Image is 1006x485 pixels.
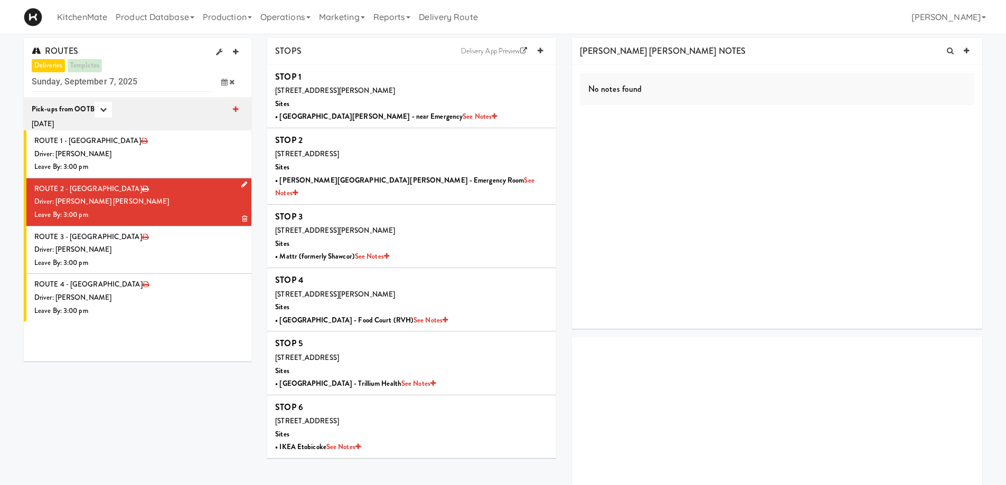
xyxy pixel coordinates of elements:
[267,205,556,268] li: STOP 3[STREET_ADDRESS][PERSON_NAME]Sites• Mattr (formerly Shawcor)See Notes
[34,208,243,222] div: Leave By: 3:00 pm
[267,268,556,331] li: STOP 4[STREET_ADDRESS][PERSON_NAME]Sites• [GEOGRAPHIC_DATA] - Food Court (RVH)See Notes
[267,65,556,128] li: STOP 1[STREET_ADDRESS][PERSON_NAME]Sites• [GEOGRAPHIC_DATA][PERSON_NAME] - near EmergencySee Notes
[326,442,361,452] a: See Notes
[275,71,302,83] b: STOP 1
[275,337,303,349] b: STOP 5
[275,401,303,413] b: STOP 6
[275,302,289,312] b: Sites
[267,128,556,205] li: STOP 2[STREET_ADDRESS]Sites• [PERSON_NAME][GEOGRAPHIC_DATA][PERSON_NAME] - Emergency RoomSee Notes
[355,251,389,261] a: See Notes
[34,256,243,270] div: Leave By: 3:00 pm
[275,134,303,146] b: STOP 2
[413,315,448,325] a: See Notes
[68,59,102,72] a: templates
[24,178,251,226] li: ROUTE 2 - [GEOGRAPHIC_DATA]Driver: [PERSON_NAME] [PERSON_NAME]Leave By: 3:00 pm
[275,239,289,249] b: Sites
[24,226,251,274] li: ROUTE 3 - [GEOGRAPHIC_DATA]Driver: [PERSON_NAME]Leave By: 3:00 pm
[275,45,302,57] span: STOPS
[275,111,497,121] b: • [GEOGRAPHIC_DATA][PERSON_NAME] - near Emergency
[34,148,243,161] div: Driver: [PERSON_NAME]
[275,99,289,109] b: Sites
[463,111,497,121] a: See Notes
[275,442,361,452] b: • IKEA Etobicoke
[34,291,243,305] div: Driver: [PERSON_NAME]
[275,288,548,301] div: [STREET_ADDRESS][PERSON_NAME]
[34,279,143,289] span: ROUTE 4 - [GEOGRAPHIC_DATA]
[275,224,548,237] div: [STREET_ADDRESS][PERSON_NAME]
[24,8,42,26] img: Micromart
[275,274,304,286] b: STOP 4
[34,160,243,174] div: Leave By: 3:00 pm
[275,429,289,439] b: Sites
[34,184,142,194] span: ROUTE 2 - [GEOGRAPHIC_DATA]
[275,148,548,161] div: [STREET_ADDRESS]
[580,45,746,57] span: [PERSON_NAME] [PERSON_NAME] NOTES
[275,211,303,223] b: STOP 3
[275,378,436,388] b: • [GEOGRAPHIC_DATA] - Trillium Health
[275,162,289,172] b: Sites
[267,395,556,458] li: STOP 6[STREET_ADDRESS]Sites• IKEA EtobicokeSee Notes
[456,43,532,59] a: Delivery App Preview
[275,366,289,376] b: Sites
[580,73,974,106] div: No notes found
[267,331,556,395] li: STOP 5[STREET_ADDRESS]Sites• [GEOGRAPHIC_DATA] - Trillium HealthSee Notes
[275,175,534,198] b: • [PERSON_NAME][GEOGRAPHIC_DATA][PERSON_NAME] - Emergency Room
[275,315,448,325] b: • [GEOGRAPHIC_DATA] - Food Court (RVH)
[32,103,95,113] b: Pick-ups from OOTB
[24,130,251,178] li: ROUTE 1 - [GEOGRAPHIC_DATA]Driver: [PERSON_NAME]Leave By: 3:00 pm
[24,274,251,321] li: ROUTE 4 - [GEOGRAPHIC_DATA]Driver: [PERSON_NAME]Leave By: 3:00 pm
[34,232,142,242] span: ROUTE 3 - [GEOGRAPHIC_DATA]
[34,195,243,208] div: Driver: [PERSON_NAME] [PERSON_NAME]
[34,136,141,146] span: ROUTE 1 - [GEOGRAPHIC_DATA]
[275,415,548,428] div: [STREET_ADDRESS]
[32,118,243,131] div: [DATE]
[275,84,548,98] div: [STREET_ADDRESS][PERSON_NAME]
[401,378,436,388] a: See Notes
[32,45,78,57] span: ROUTES
[34,305,243,318] div: Leave By: 3:00 pm
[32,59,65,72] a: deliveries
[34,243,243,256] div: Driver: [PERSON_NAME]
[275,351,548,365] div: [STREET_ADDRESS]
[275,251,389,261] b: • Mattr (formerly Shawcor)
